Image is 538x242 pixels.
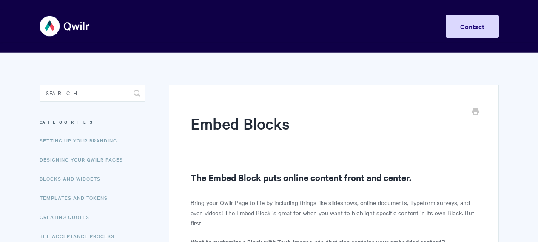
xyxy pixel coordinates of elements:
a: Setting up your Branding [40,132,123,149]
h2: The Embed Block puts online content front and center. [191,171,477,184]
h1: Embed Blocks [191,113,464,149]
input: Search [40,85,145,102]
img: Qwilr Help Center [40,10,90,42]
h3: Categories [40,114,145,130]
a: Designing Your Qwilr Pages [40,151,129,168]
a: Blocks and Widgets [40,170,107,187]
a: Contact [446,15,499,38]
a: Templates and Tokens [40,189,114,206]
p: Bring your Qwilr Page to life by including things like slideshows, online documents, Typeform sur... [191,197,477,228]
a: Creating Quotes [40,208,96,225]
a: Print this Article [472,108,479,117]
